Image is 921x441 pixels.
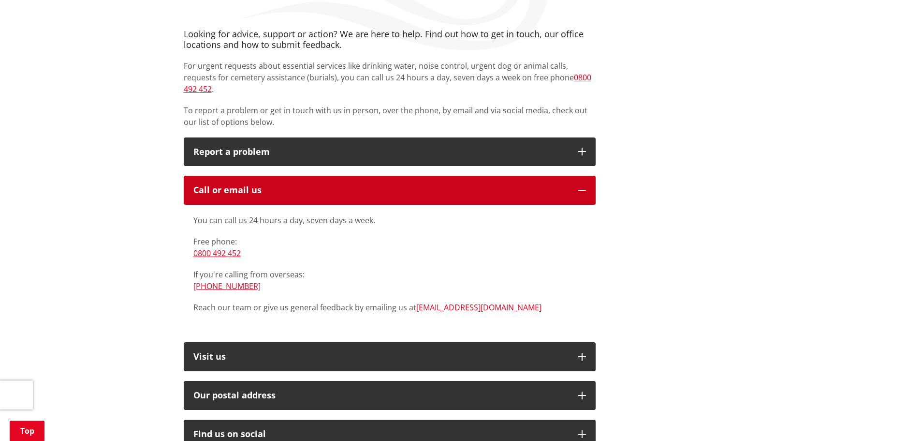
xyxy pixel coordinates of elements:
[184,72,591,94] a: 0800 492 452
[193,248,241,259] a: 0800 492 452
[184,105,596,128] p: To report a problem or get in touch with us in person, over the phone, by email and via social me...
[193,391,569,400] h2: Our postal address
[193,214,586,226] p: You can call us 24 hours a day, seven days a week.
[193,147,569,157] p: Report a problem
[184,381,596,410] button: Our postal address
[184,29,596,50] h4: Looking for advice, support or action? We are here to help. Find out how to get in touch, our off...
[184,137,596,167] button: Report a problem
[184,342,596,371] button: Visit us
[877,400,911,435] iframe: Messenger Launcher
[416,302,541,313] a: [EMAIL_ADDRESS][DOMAIN_NAME]
[184,60,596,95] p: For urgent requests about essential services like drinking water, noise control, urgent dog or an...
[193,281,261,291] a: [PHONE_NUMBER]
[10,421,44,441] a: Top
[193,269,586,292] p: If you're calling from overseas:
[193,352,569,362] p: Visit us
[184,176,596,205] button: Call or email us
[193,302,586,313] p: Reach our team or give us general feedback by emailing us at
[193,236,586,259] p: Free phone:
[193,185,569,195] div: Call or email us
[193,429,569,439] div: Find us on social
